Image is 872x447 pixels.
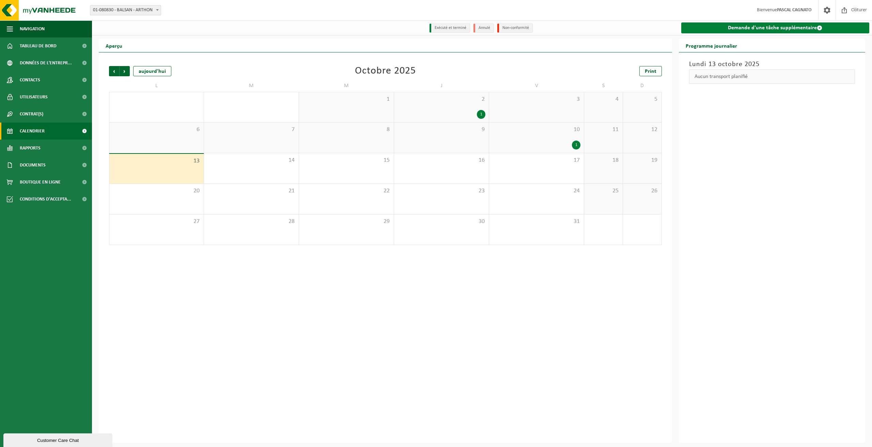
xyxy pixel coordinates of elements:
[477,110,485,119] div: 1
[207,218,295,225] span: 28
[207,126,295,133] span: 7
[99,39,129,52] h2: Aperçu
[473,23,494,33] li: Annulé
[299,80,394,92] td: M
[588,157,619,164] span: 18
[20,174,61,191] span: Boutique en ligne
[626,157,658,164] span: 19
[493,96,580,103] span: 3
[394,80,489,92] td: J
[626,96,658,103] span: 5
[302,96,390,103] span: 1
[3,432,114,447] iframe: chat widget
[493,187,580,195] span: 24
[20,37,57,54] span: Tableau de bord
[588,126,619,133] span: 11
[113,218,200,225] span: 27
[20,20,45,37] span: Navigation
[20,89,48,106] span: Utilisateurs
[120,66,130,76] span: Suivant
[398,187,485,195] span: 23
[20,106,43,123] span: Contrat(s)
[20,140,41,157] span: Rapports
[489,80,584,92] td: V
[639,66,662,76] a: Print
[626,126,658,133] span: 12
[207,187,295,195] span: 21
[398,126,485,133] span: 9
[20,123,45,140] span: Calendrier
[430,23,470,33] li: Exécuté et terminé
[584,80,623,92] td: S
[20,54,72,71] span: Données de l'entrepr...
[302,187,390,195] span: 22
[493,126,580,133] span: 10
[302,157,390,164] span: 15
[207,157,295,164] span: 14
[109,80,204,92] td: L
[588,187,619,195] span: 25
[20,71,40,89] span: Contacts
[355,66,416,76] div: Octobre 2025
[20,157,46,174] span: Documents
[398,96,485,103] span: 2
[493,157,580,164] span: 17
[302,218,390,225] span: 29
[204,80,299,92] td: M
[645,69,656,74] span: Print
[90,5,161,15] span: 01-080830 - BALSAN - ARTHON
[113,187,200,195] span: 20
[572,141,580,149] div: 1
[113,157,200,165] span: 13
[398,157,485,164] span: 16
[689,69,855,84] div: Aucun transport planifié
[623,80,662,92] td: D
[302,126,390,133] span: 8
[626,187,658,195] span: 26
[398,218,485,225] span: 30
[497,23,533,33] li: Non-conformité
[681,22,870,33] a: Demande d'une tâche supplémentaire
[109,66,119,76] span: Précédent
[679,39,744,52] h2: Programme journalier
[133,66,171,76] div: aujourd'hui
[113,126,200,133] span: 6
[689,59,855,69] h3: Lundi 13 octobre 2025
[20,191,71,208] span: Conditions d'accepta...
[493,218,580,225] span: 31
[777,7,811,13] strong: PASCAL CAGNATO
[588,96,619,103] span: 4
